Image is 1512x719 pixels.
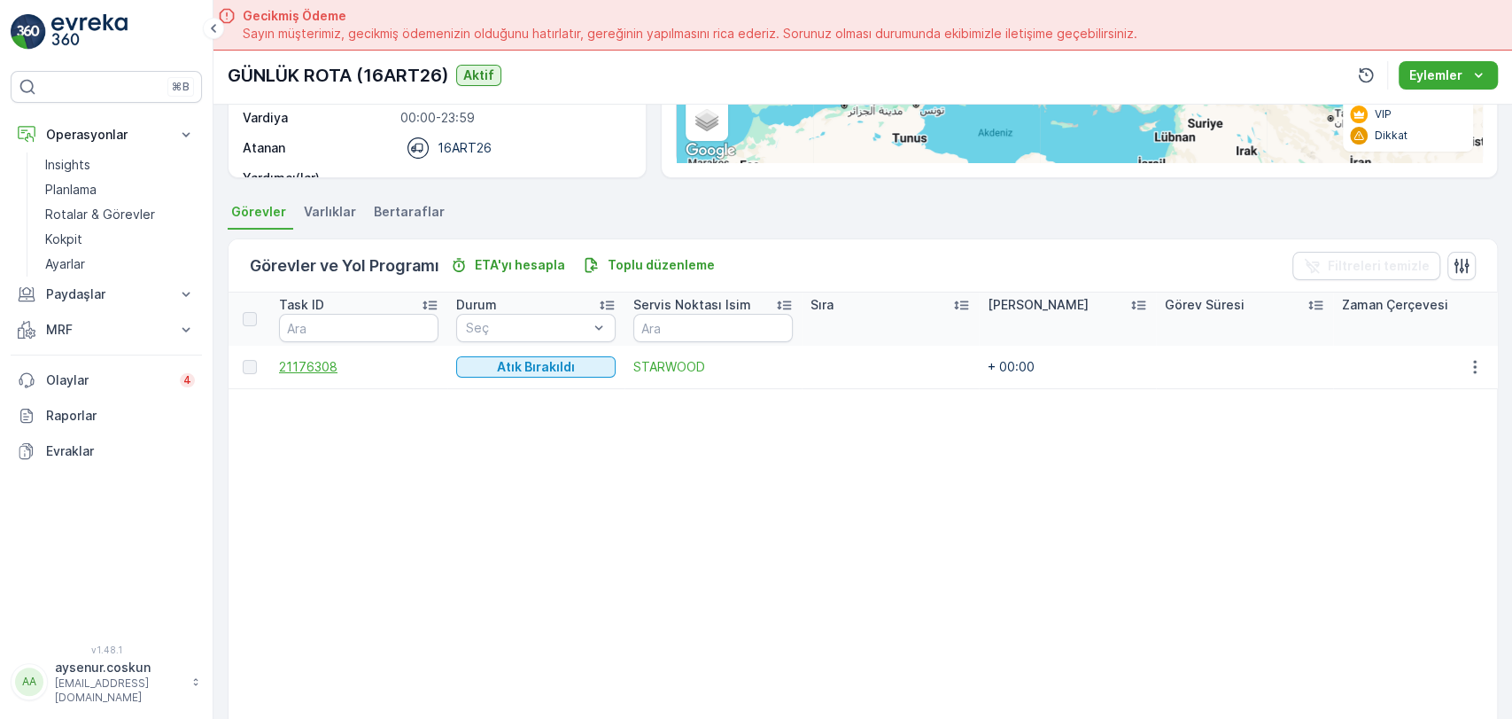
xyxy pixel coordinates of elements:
[38,202,202,227] a: Rotalar & Görevler
[681,139,740,162] a: Bu bölgeyi Google Haritalar'da açın (yeni pencerede açılır)
[243,7,1137,25] span: Gecikmiş Ödeme
[687,100,726,139] a: Layers
[633,296,751,314] p: Servis Noktası Isim
[250,254,439,278] p: Görevler ve Yol Programı
[279,296,324,314] p: Task ID
[1165,296,1244,314] p: Görev Süresi
[810,296,834,314] p: Sıra
[681,139,740,162] img: Google
[1328,257,1430,275] p: Filtreleri temizle
[38,152,202,177] a: Insights
[497,358,575,376] p: Atık Bırakıldı
[51,14,128,50] img: logo_light-DOdMpM7g.png
[279,314,438,342] input: Ara
[45,231,82,248] p: Kokpit
[15,668,43,696] div: AA
[1342,296,1448,314] p: Zaman Çerçevesi
[279,358,438,376] a: 21176308
[1292,252,1440,280] button: Filtreleri temizle
[304,203,356,221] span: Varlıklar
[46,407,195,425] p: Raporlar
[608,256,715,274] p: Toplu düzenleme
[243,169,393,187] p: Yardımcı(lar)
[11,398,202,434] a: Raporlar
[456,296,497,314] p: Durum
[11,14,46,50] img: logo
[11,659,202,705] button: AAaysenur.coskun[EMAIL_ADDRESS][DOMAIN_NAME]
[438,139,492,157] p: 16ART26
[231,203,286,221] span: Görevler
[11,434,202,469] a: Evraklar
[466,319,588,337] p: Seç
[1375,129,1407,143] p: Dikkat
[400,109,626,127] p: 00:00-23:59
[243,109,393,127] p: Vardiya
[45,156,90,174] p: Insights
[576,254,722,276] button: Toplu düzenleme
[400,169,626,187] p: -
[45,206,155,223] p: Rotalar & Görevler
[183,373,191,387] p: 4
[11,363,202,398] a: Olaylar4
[11,645,202,655] span: v 1.48.1
[243,139,285,157] p: Atanan
[38,177,202,202] a: Planlama
[11,117,202,152] button: Operasyonlar
[46,371,169,389] p: Olaylar
[1375,107,1392,121] p: VIP
[456,65,501,86] button: Aktif
[456,356,616,378] button: Atık Bırakıldı
[374,203,445,221] span: Bertaraflar
[633,314,793,342] input: Ara
[443,254,572,276] button: ETA'yı hesapla
[11,277,202,312] button: Paydaşlar
[46,285,167,303] p: Paydaşlar
[988,296,1089,314] p: [PERSON_NAME]
[979,346,1156,388] td: + 00:00
[45,181,97,199] p: Planlama
[1399,61,1498,90] button: Eylemler
[55,676,182,705] p: [EMAIL_ADDRESS][DOMAIN_NAME]
[172,80,190,94] p: ⌘B
[1409,66,1462,84] p: Eylemler
[243,25,1137,43] span: Sayın müşterimiz, gecikmiş ödemenizin olduğunu hatırlatır, gereğinin yapılmasını rica ederiz. Sor...
[463,66,494,84] p: Aktif
[11,312,202,348] button: MRF
[46,321,167,339] p: MRF
[45,255,85,273] p: Ayarlar
[228,62,449,89] p: GÜNLÜK ROTA (16ART26)
[243,360,257,374] div: Toggle Row Selected
[475,256,565,274] p: ETA'yı hesapla
[38,252,202,277] a: Ayarlar
[46,442,195,460] p: Evraklar
[38,227,202,252] a: Kokpit
[55,659,182,676] p: aysenur.coskun
[633,358,793,376] a: STARWOOD
[46,126,167,144] p: Operasyonlar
